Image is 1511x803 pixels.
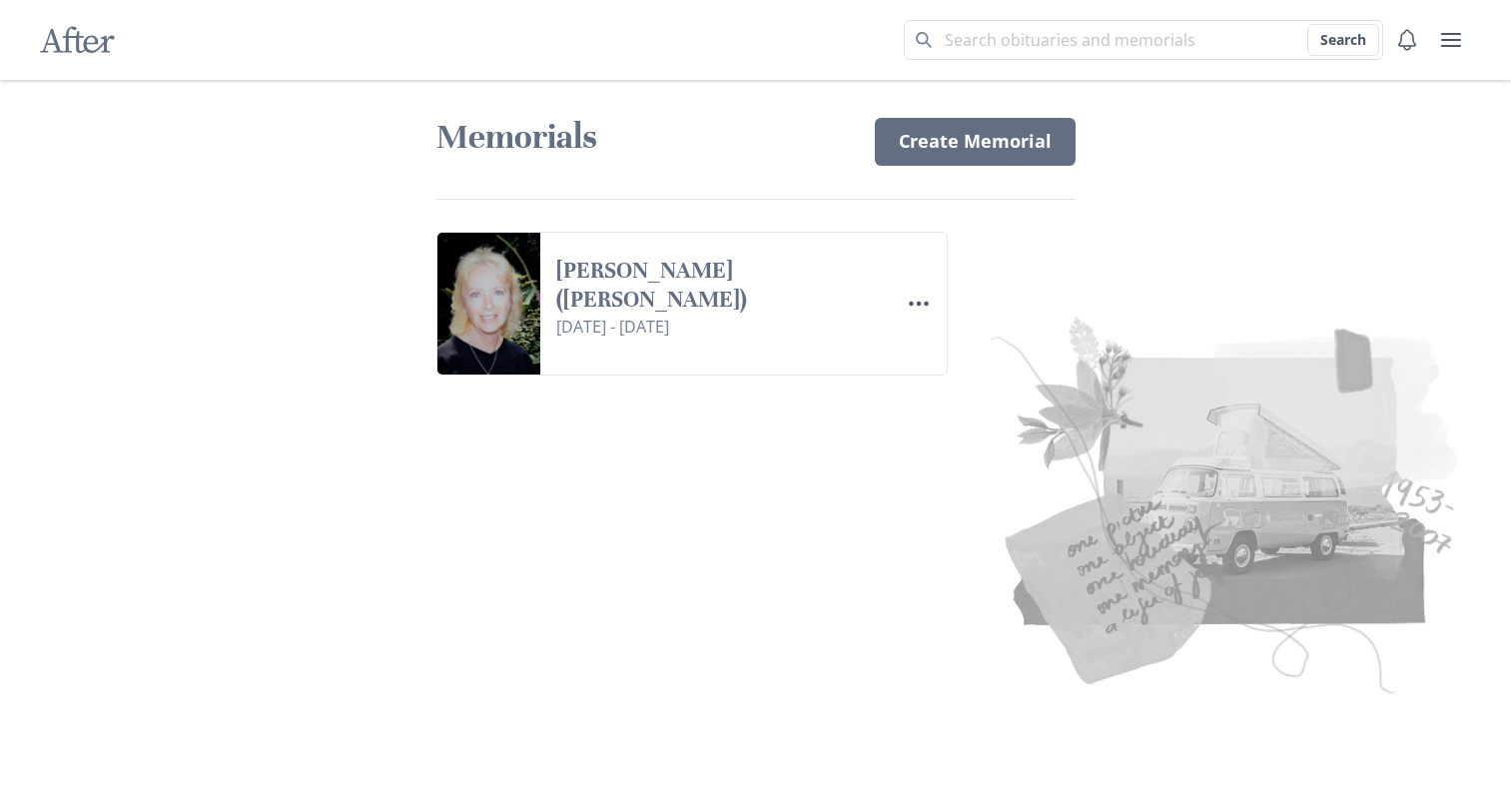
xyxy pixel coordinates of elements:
[436,116,851,159] h1: Memorials
[718,302,1474,703] img: Collage of old pictures and notes
[904,20,1383,60] input: Search term
[556,257,883,315] a: [PERSON_NAME] ([PERSON_NAME])
[875,118,1076,166] a: Create Memorial
[1431,20,1471,60] button: user menu
[1307,24,1379,56] button: Search
[1387,20,1427,60] button: Notifications
[899,284,939,324] button: Options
